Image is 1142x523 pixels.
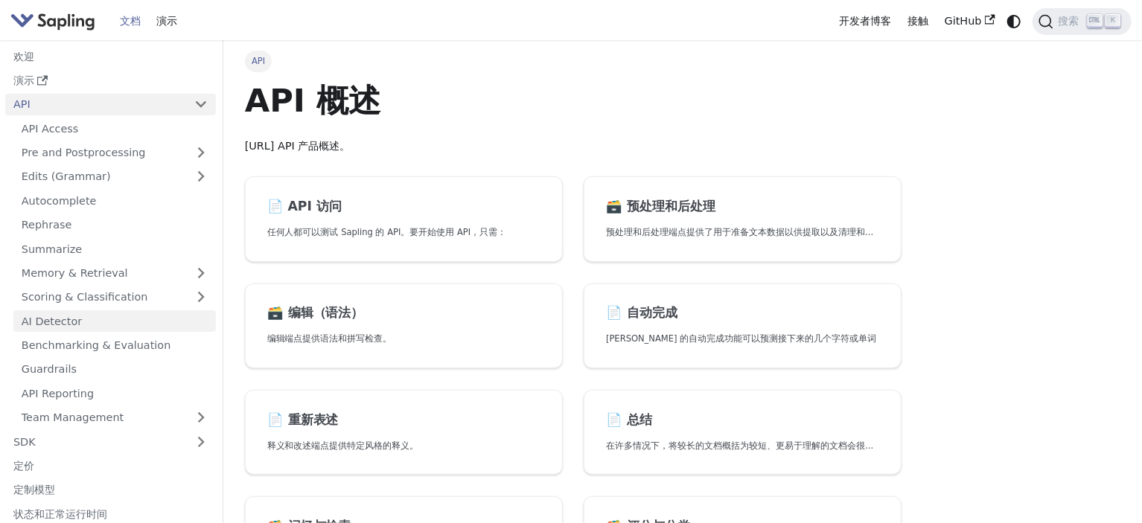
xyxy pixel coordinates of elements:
[186,94,216,115] button: Collapse sidebar category 'API'
[1003,10,1024,32] button: 在暗模式和亮模式之间切换（当前为系统模式）
[267,332,540,346] p: 编辑端点提供语法和拼写检查。
[267,412,540,429] h2: 重新表述
[627,199,715,214] font: 预处理和后处理
[584,390,902,475] a: 📄️ 总结在许多情况下，将较长的文档概括为较短、更易于理解的文档会很有帮助。
[899,10,937,33] a: 接触
[252,56,265,66] font: API
[13,98,31,110] font: API
[5,94,186,115] a: API
[606,305,622,320] font: 📄️
[186,431,216,452] button: 展开侧边栏类别“SDK”
[288,199,342,214] font: API 访问
[13,460,34,472] font: 定价
[288,305,364,320] font: 编辑（语法）
[1033,8,1132,35] button: 搜索 (Command+K)
[10,10,95,32] img: Sapling.ai
[1106,14,1120,28] kbd: K
[120,15,141,27] font: 文档
[13,142,216,164] a: Pre and Postprocessing
[606,412,879,429] h2: 总结
[13,166,216,187] a: Edits (Grammar)
[606,439,879,453] p: 在许多情况下，将较长的文档概括为较短、更易于理解的文档会很有帮助。
[1058,15,1079,27] font: 搜索
[5,45,216,67] a: 欢迎
[606,199,622,214] font: 🗃️
[13,190,216,211] a: Autocomplete
[245,390,563,475] a: 📄️ 重新表述释义和改述端点提供特定风格的释义。
[606,412,622,427] font: 📄️
[907,15,928,27] font: 接触
[245,140,351,152] font: [URL] API 产品概述。
[267,225,540,240] p: 任何人都可以测试 Sapling 的 API。要开始使用 API，只需：
[13,310,216,332] a: AI Detector
[267,227,507,237] font: 任何人都可以测试 Sapling 的 API。要开始使用 API，只需：
[156,15,177,27] font: 演示
[13,382,216,404] a: API Reporting
[832,10,900,33] a: 开发者博客
[267,199,540,215] h2: API 访问
[606,225,879,240] p: 预处理和后处理端点提供了用于准备文本数据以供提取以及清理和格式化 API 返回的结果的工具。
[267,333,392,344] font: 编辑端点提供语法和拼写检查。
[13,335,216,356] a: Benchmarking & Evaluation
[13,238,216,260] a: Summarize
[13,51,34,62] font: 欢迎
[606,333,876,344] font: [PERSON_NAME] 的自动完成功能可以预测接下来的几个字符或单词
[13,484,55,495] font: 定制模型
[13,436,36,448] font: SDK
[606,227,992,237] font: 预处理和后处理端点提供了用于准备文本数据以供提取以及清理和格式化 API 返回的结果的工具。
[13,407,216,429] a: Team Management
[627,305,677,320] font: 自动完成
[245,176,563,262] a: 📄️ API 访问任何人都可以测试 Sapling 的 API。要开始使用 API，只需：
[288,412,339,427] font: 重新表述
[10,10,101,32] a: Sapling.ai
[13,508,107,520] font: 状态和正常运行时间
[606,305,879,321] h2: 自动完成
[606,440,901,451] font: 在许多情况下，将较长的文档概括为较短、更易于理解的文档会很有帮助。
[267,199,284,214] font: 📄️
[5,455,216,477] a: 定价
[13,263,216,284] a: Memory & Retrieval
[5,479,216,501] a: 定制模型
[267,305,284,320] font: 🗃️
[5,431,186,452] a: SDK
[267,305,540,321] h2: 编辑（语法）
[112,10,149,33] a: 文档
[13,214,216,236] a: Rephrase
[840,15,892,27] font: 开发者博客
[245,51,902,71] nav: 面包屑
[13,359,216,380] a: Guardrails
[148,10,185,33] a: 演示
[13,286,216,308] a: Scoring & Classification
[267,412,284,427] font: 📄️
[267,439,540,453] p: 释义和改述端点提供特定风格的释义。
[13,118,216,139] a: API Access
[5,70,216,92] a: 演示
[584,283,902,369] a: 📄️ 自动完成[PERSON_NAME] 的自动完成功能可以预测接下来的几个字符或单词
[606,199,879,215] h2: 预处理和后处理
[937,10,1003,33] a: GitHub
[245,82,380,119] font: API 概述
[245,283,563,369] a: 🗃️ 编辑（语法）编辑端点提供语法和拼写检查。
[13,74,34,86] font: 演示
[945,15,982,27] font: GitHub
[606,332,879,346] p: Sapling 的自动完成功能可以预测接下来的几个字符或单词
[627,412,652,427] font: 总结
[584,176,902,262] a: 🗃️ 预处理和后处理预处理和后处理端点提供了用于准备文本数据以供提取以及清理和格式化 API 返回的结果的工具。
[267,440,419,451] font: 释义和改述端点提供特定风格的释义。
